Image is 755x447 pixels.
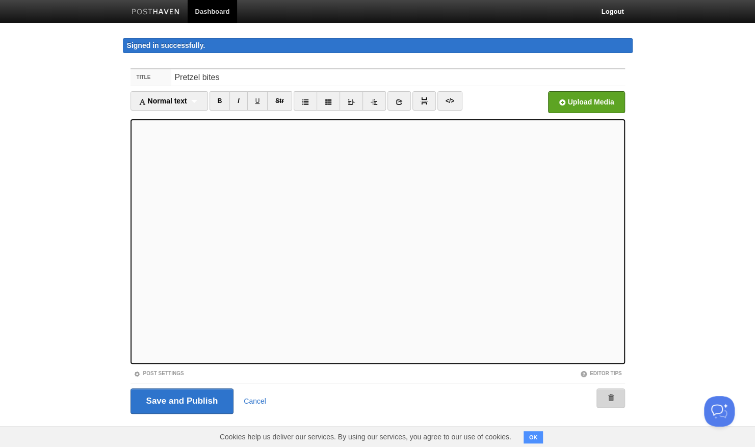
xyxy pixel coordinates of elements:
[580,371,622,376] a: Editor Tips
[247,91,268,111] a: U
[134,371,184,376] a: Post Settings
[123,38,633,53] div: Signed in successfully.
[210,427,522,447] span: Cookies help us deliver our services. By using our services, you agree to our use of cookies.
[131,388,234,414] input: Save and Publish
[704,396,735,427] iframe: Help Scout Beacon - Open
[210,91,230,111] a: B
[524,431,543,443] button: OK
[275,97,284,104] del: Str
[267,91,292,111] a: Str
[139,97,187,105] span: Normal text
[229,91,247,111] a: I
[132,9,180,16] img: Posthaven-bar
[244,397,266,405] a: Cancel
[421,97,428,104] img: pagebreak-icon.png
[437,91,462,111] a: </>
[131,69,172,86] label: Title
